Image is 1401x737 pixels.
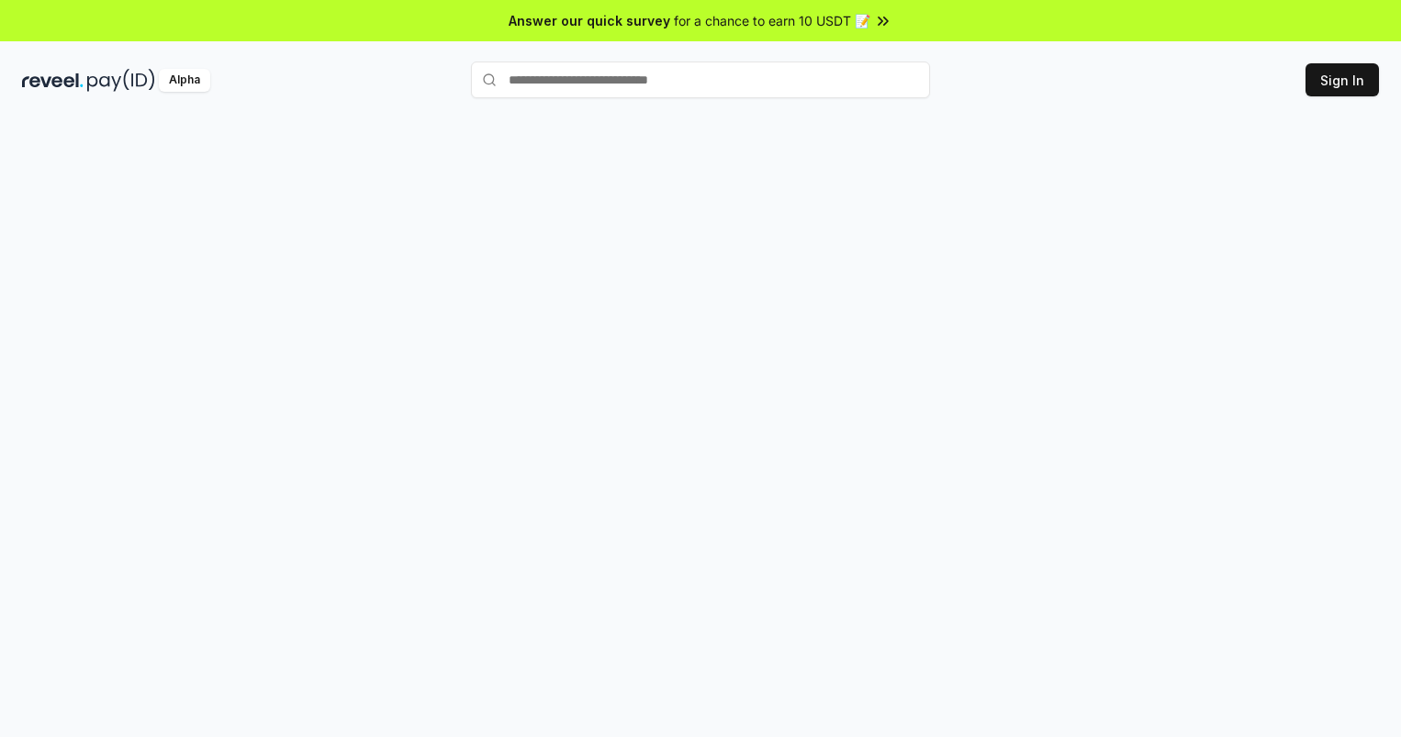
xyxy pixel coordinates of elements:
button: Sign In [1306,63,1379,96]
div: Alpha [159,69,210,92]
img: reveel_dark [22,69,84,92]
span: for a chance to earn 10 USDT 📝 [674,11,870,30]
img: pay_id [87,69,155,92]
span: Answer our quick survey [509,11,670,30]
